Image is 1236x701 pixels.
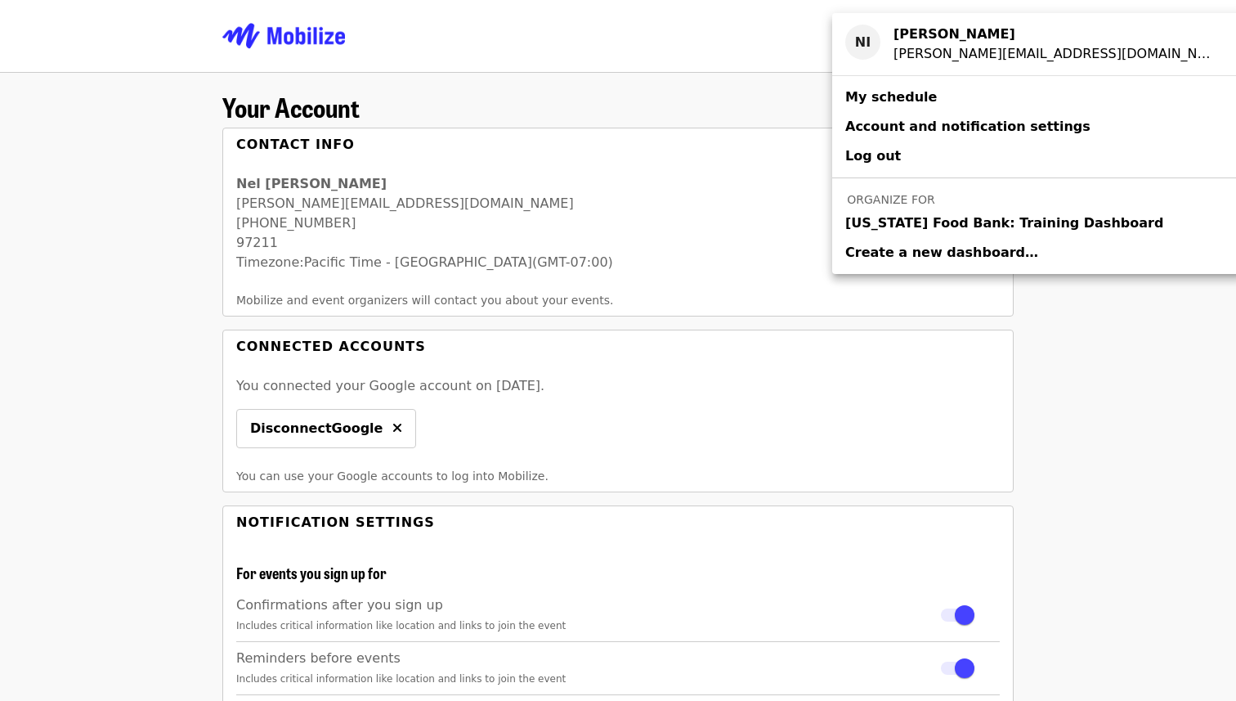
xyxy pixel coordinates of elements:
[893,44,1218,64] div: cison@oregonfoodbank.org
[847,193,934,206] span: Organize for
[845,245,1038,260] span: Create a new dashboard…
[893,26,1015,42] strong: [PERSON_NAME]
[893,25,1218,44] div: Nel Ison
[845,148,901,164] span: Log out
[845,119,1090,134] span: Account and notification settings
[845,25,880,60] div: NI
[845,89,937,105] span: My schedule
[845,213,1163,233] span: [US_STATE] Food Bank: Training Dashboard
